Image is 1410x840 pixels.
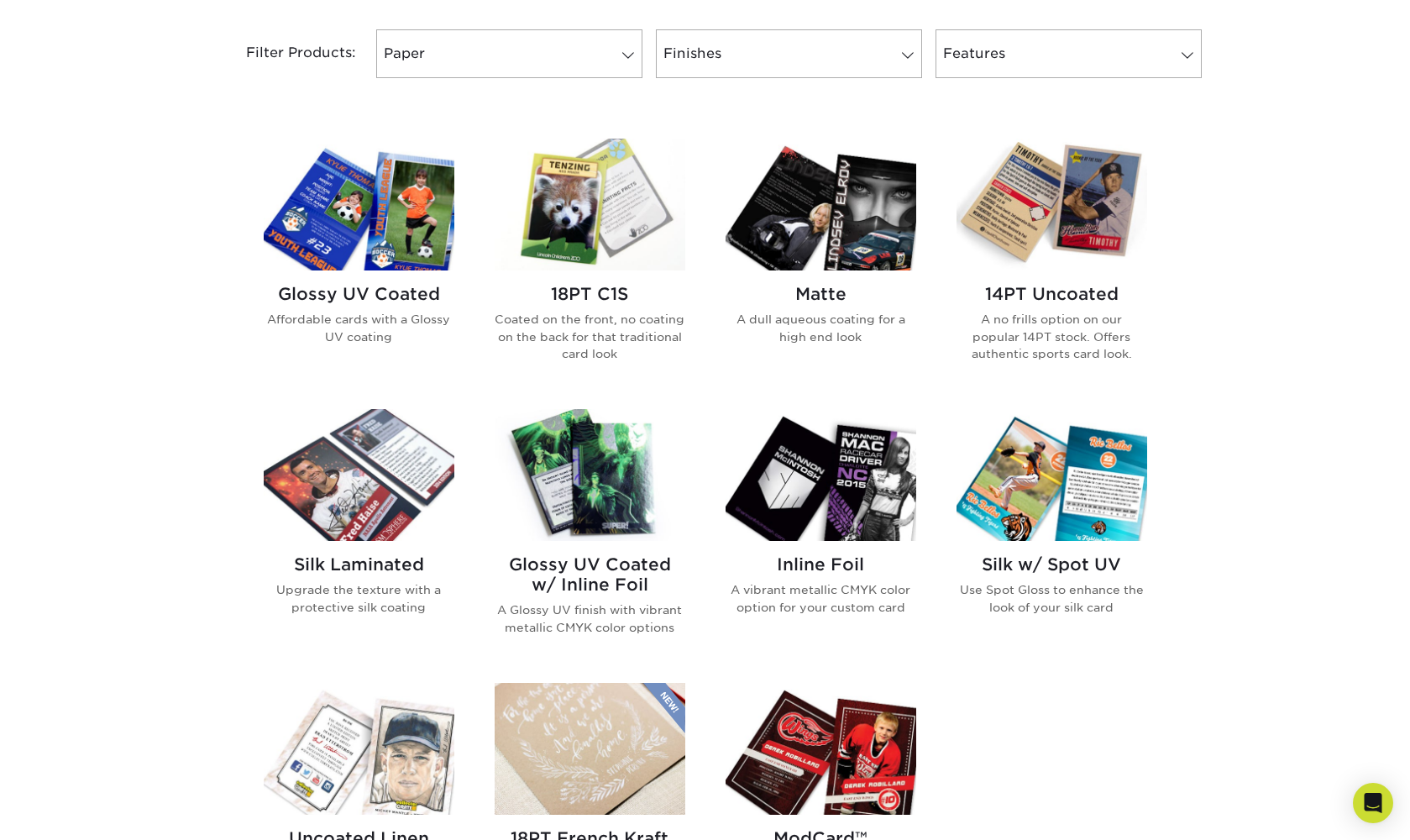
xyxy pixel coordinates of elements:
[726,409,916,541] img: Inline Foil Trading Cards
[264,554,454,575] h2: Silk Laminated
[4,789,143,834] iframe: Google Customer Reviews
[264,139,454,389] a: Glossy UV Coated Trading Cards Glossy UV Coated Affordable cards with a Glossy UV coating
[726,581,916,616] p: A vibrant metallic CMYK color option for your custom card
[957,554,1147,575] h2: Silk w/ Spot UV
[957,581,1147,616] p: Use Spot Gloss to enhance the look of your silk card
[726,284,916,304] h2: Matte
[202,29,370,78] div: Filter Products:
[726,683,916,815] img: ModCard™ Trading Cards
[495,284,685,304] h2: 18PT C1S
[495,139,685,389] a: 18PT C1S Trading Cards 18PT C1S Coated on the front, no coating on the back for that traditional ...
[957,311,1147,362] p: A no frills option on our popular 14PT stock. Offers authentic sports card look.
[376,29,642,78] a: Paper
[1353,783,1393,823] div: Open Intercom Messenger
[726,311,916,345] p: A dull aqueous coating for a high end look
[495,409,685,663] a: Glossy UV Coated w/ Inline Foil Trading Cards Glossy UV Coated w/ Inline Foil A Glossy UV finish ...
[957,139,1147,270] img: 14PT Uncoated Trading Cards
[643,683,685,733] img: New Product
[264,409,454,541] img: Silk Laminated Trading Cards
[656,29,922,78] a: Finishes
[264,311,454,345] p: Affordable cards with a Glossy UV coating
[495,139,685,270] img: 18PT C1S Trading Cards
[495,601,685,636] p: A Glossy UV finish with vibrant metallic CMYK color options
[957,409,1147,663] a: Silk w/ Spot UV Trading Cards Silk w/ Spot UV Use Spot Gloss to enhance the look of your silk card
[264,581,454,616] p: Upgrade the texture with a protective silk coating
[957,139,1147,389] a: 14PT Uncoated Trading Cards 14PT Uncoated A no frills option on our popular 14PT stock. Offers au...
[264,409,454,663] a: Silk Laminated Trading Cards Silk Laminated Upgrade the texture with a protective silk coating
[726,139,916,389] a: Matte Trading Cards Matte A dull aqueous coating for a high end look
[264,284,454,304] h2: Glossy UV Coated
[495,409,685,541] img: Glossy UV Coated w/ Inline Foil Trading Cards
[957,409,1147,541] img: Silk w/ Spot UV Trading Cards
[495,683,685,815] img: 18PT French Kraft Trading Cards
[495,311,685,362] p: Coated on the front, no coating on the back for that traditional card look
[726,139,916,270] img: Matte Trading Cards
[726,409,916,663] a: Inline Foil Trading Cards Inline Foil A vibrant metallic CMYK color option for your custom card
[726,554,916,575] h2: Inline Foil
[957,284,1147,304] h2: 14PT Uncoated
[936,29,1202,78] a: Features
[264,139,454,270] img: Glossy UV Coated Trading Cards
[495,554,685,595] h2: Glossy UV Coated w/ Inline Foil
[264,683,454,815] img: Uncoated Linen Trading Cards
